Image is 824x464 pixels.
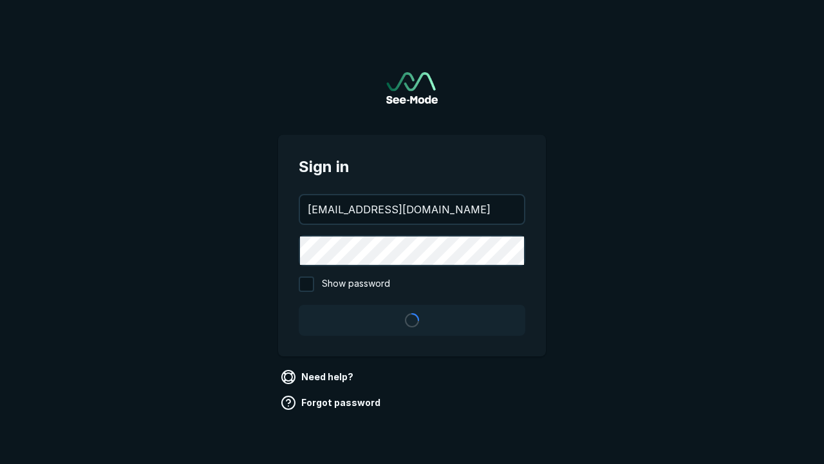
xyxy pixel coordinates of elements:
img: See-Mode Logo [386,72,438,104]
span: Sign in [299,155,525,179]
a: Go to sign in [386,72,438,104]
input: your@email.com [300,195,524,224]
span: Show password [322,276,390,292]
a: Need help? [278,367,359,387]
a: Forgot password [278,392,386,413]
